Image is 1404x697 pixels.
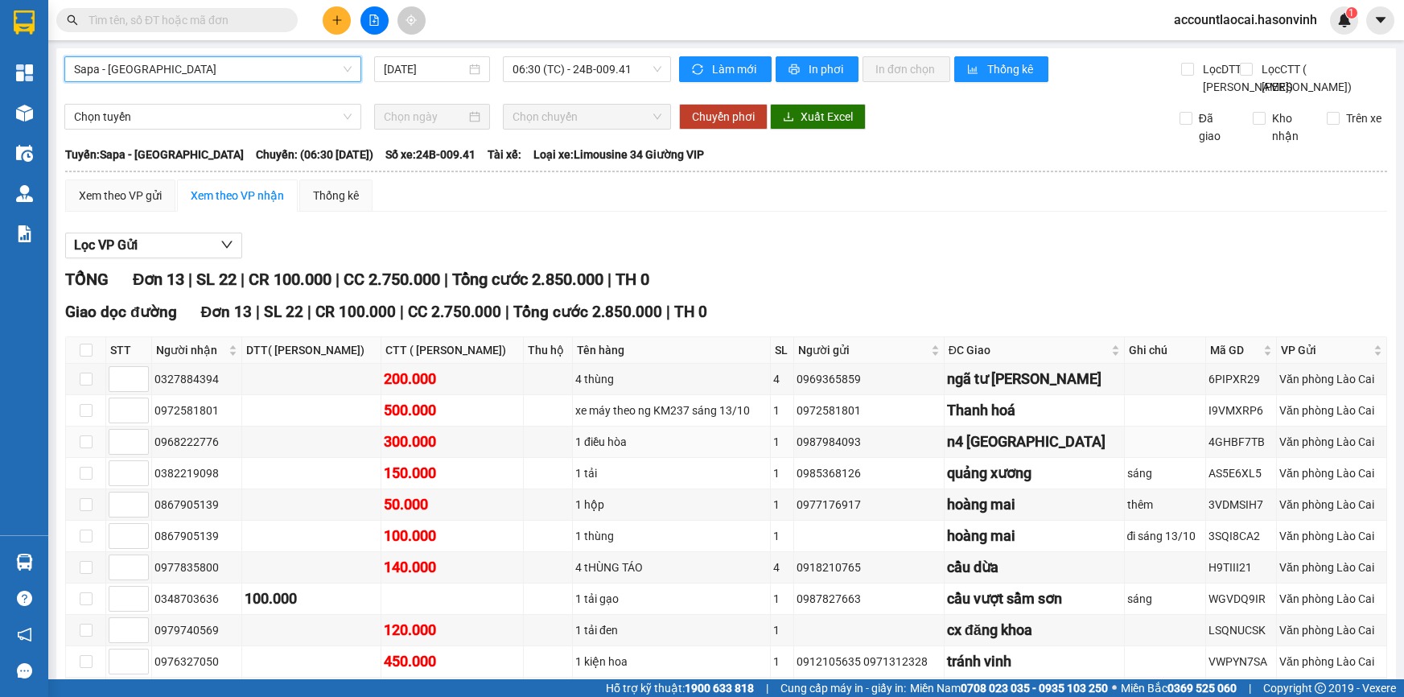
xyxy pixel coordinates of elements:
td: LSQNUCSK [1206,615,1277,646]
button: Chuyển phơi [679,104,768,130]
span: Chọn chuyến [513,105,661,129]
img: warehouse-icon [16,145,33,162]
span: bar-chart [967,64,981,76]
div: tránh vinh [947,650,1122,673]
div: 0348703636 [154,590,239,608]
button: file-add [360,6,389,35]
div: hoàng mai [947,493,1122,516]
img: dashboard-icon [16,64,33,81]
div: 1 thùng [575,527,768,545]
td: 3VDMSIH7 [1206,489,1277,521]
span: CR 100.000 [249,270,331,289]
div: 200.000 [384,368,521,390]
div: Văn phòng Lào Cai [1279,590,1384,608]
div: 1 [773,402,792,419]
button: downloadXuất Excel [770,104,866,130]
div: n4 [GEOGRAPHIC_DATA] [947,431,1122,453]
span: ⚪️ [1112,685,1117,691]
span: download [783,111,794,124]
div: 140.000 [384,556,521,579]
td: Văn phòng Lào Cai [1277,427,1387,458]
div: Văn phòng Lào Cai [1279,370,1384,388]
span: TH 0 [674,303,707,321]
strong: 1900 633 818 [685,682,754,695]
button: caret-down [1366,6,1394,35]
span: Người gửi [798,341,927,359]
div: 0867905139 [154,527,239,545]
div: 0912105635 0971312328 [797,653,941,670]
div: 4GHBF7TB [1208,433,1274,451]
span: Hỗ trợ kỹ thuật: [606,679,754,697]
div: Văn phòng Lào Cai [1279,402,1384,419]
span: Lọc VP Gửi [74,235,138,255]
td: 6PIPXR29 [1206,364,1277,395]
div: 150.000 [384,462,521,485]
span: Xuất Excel [801,108,853,126]
span: Mã GD [1210,341,1260,359]
div: 1 [773,621,792,639]
div: 0867905139 [154,496,239,513]
span: Lọc CTT ( [PERSON_NAME]) [1255,60,1354,96]
span: TH 0 [616,270,649,289]
div: Văn phòng Lào Cai [1279,559,1384,576]
span: Miền Bắc [1121,679,1237,697]
span: Kho nhận [1266,109,1314,145]
td: Văn phòng Lào Cai [1277,646,1387,678]
img: warehouse-icon [16,185,33,202]
span: Sapa - Hà Tĩnh [74,57,352,81]
div: 0976327050 [154,653,239,670]
div: Xem theo VP gửi [79,187,162,204]
span: 1 [1348,7,1354,19]
td: Văn phòng Lào Cai [1277,364,1387,395]
div: 50.000 [384,493,521,516]
span: caret-down [1373,13,1388,27]
span: Lọc DTT( [PERSON_NAME]) [1196,60,1295,96]
div: 0987827663 [797,590,941,608]
span: | [307,303,311,321]
span: Số xe: 24B-009.41 [385,146,476,163]
div: 0972581801 [797,402,941,419]
span: Chuyến: (06:30 [DATE]) [256,146,373,163]
div: 0327884394 [154,370,239,388]
div: Văn phòng Lào Cai [1279,653,1384,670]
div: thêm [1127,496,1204,513]
div: 6PIPXR29 [1208,370,1274,388]
div: 120.000 [384,619,521,641]
div: I9VMXRP6 [1208,402,1274,419]
button: In đơn chọn [863,56,950,82]
div: đi sáng 13/10 [1127,527,1204,545]
div: Văn phòng Lào Cai [1279,496,1384,513]
span: search [67,14,78,26]
button: printerIn phơi [776,56,858,82]
th: Tên hàng [573,337,771,364]
div: 0968222776 [154,433,239,451]
div: 1 [773,464,792,482]
div: VWPYN7SA [1208,653,1274,670]
div: hoàng mai [947,525,1122,547]
span: Đơn 13 [201,303,253,321]
span: CC 2.750.000 [344,270,440,289]
span: | [1249,679,1251,697]
span: TỔNG [65,270,109,289]
span: message [17,663,32,678]
div: Xem theo VP nhận [191,187,284,204]
div: 0977835800 [154,559,239,576]
span: file-add [368,14,380,26]
div: 0382219098 [154,464,239,482]
span: In phơi [809,60,846,78]
b: Tuyến: Sapa - [GEOGRAPHIC_DATA] [65,148,244,161]
div: 0969365859 [797,370,941,388]
img: logo-vxr [14,10,35,35]
div: 1 tải đen [575,621,768,639]
div: 3VDMSIH7 [1208,496,1274,513]
button: Lọc VP Gửi [65,233,242,258]
td: Văn phòng Lào Cai [1277,615,1387,646]
span: SL 22 [264,303,303,321]
span: | [505,303,509,321]
th: SL [771,337,795,364]
div: Văn phòng Lào Cai [1279,621,1384,639]
td: Văn phòng Lào Cai [1277,458,1387,489]
span: 06:30 (TC) - 24B-009.41 [513,57,661,81]
div: 0918210765 [797,559,941,576]
img: solution-icon [16,225,33,242]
